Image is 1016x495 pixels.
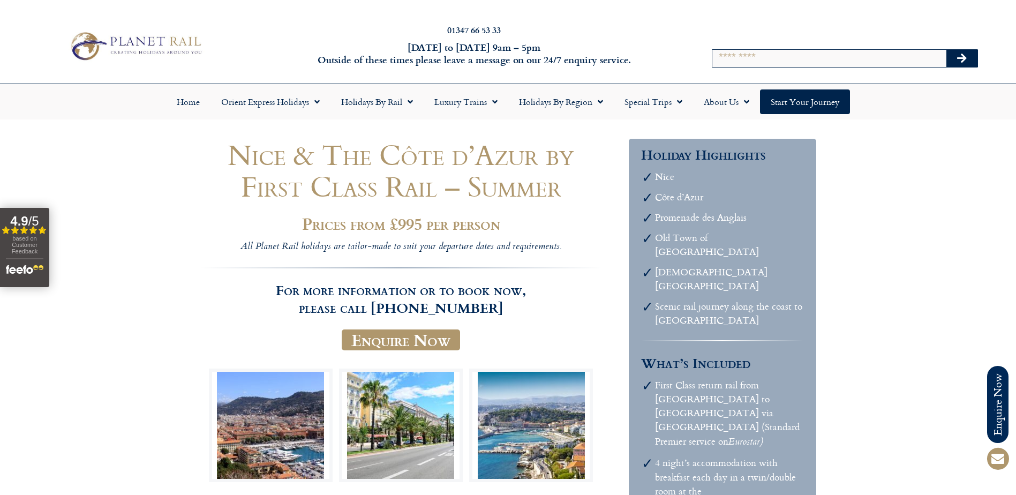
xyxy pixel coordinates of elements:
[200,215,602,233] h2: Prices from £995 per person
[655,211,803,224] li: Promenade des Anglais
[693,89,760,114] a: About Us
[655,299,803,328] li: Scenic rail journey along the coast to [GEOGRAPHIC_DATA]
[641,146,803,163] h3: Holiday Highlights
[655,378,803,450] li: First Class return rail from [GEOGRAPHIC_DATA] to [GEOGRAPHIC_DATA] via [GEOGRAPHIC_DATA] (Standa...
[760,89,850,114] a: Start your Journey
[274,41,675,66] h6: [DATE] to [DATE] 9am – 5pm Outside of these times please leave a message on our 24/7 enquiry serv...
[240,239,561,255] i: All Planet Rail holidays are tailor-made to suit your departure dates and requirements.
[447,24,501,36] a: 01347 66 53 33
[210,89,330,114] a: Orient Express Holidays
[655,231,803,259] li: Old Town of [GEOGRAPHIC_DATA]
[614,89,693,114] a: Special Trips
[508,89,614,114] a: Holidays by Region
[424,89,508,114] a: Luxury Trains
[166,89,210,114] a: Home
[655,190,803,204] li: Côte d’Azur
[342,329,460,351] a: Enquire Now
[946,50,977,67] button: Search
[200,139,602,202] h1: Nice & The Côte d’Azur by First Class Rail – Summer
[330,89,424,114] a: Holidays by Rail
[641,354,803,372] h3: What’s Included
[5,89,1011,114] nav: Menu
[728,435,763,451] i: Eurostar)
[655,265,803,294] li: [DEMOGRAPHIC_DATA][GEOGRAPHIC_DATA]
[65,29,205,63] img: Planet Rail Train Holidays Logo
[655,170,803,184] li: Nice
[200,267,602,317] h3: For more information or to book now, please call [PHONE_NUMBER]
